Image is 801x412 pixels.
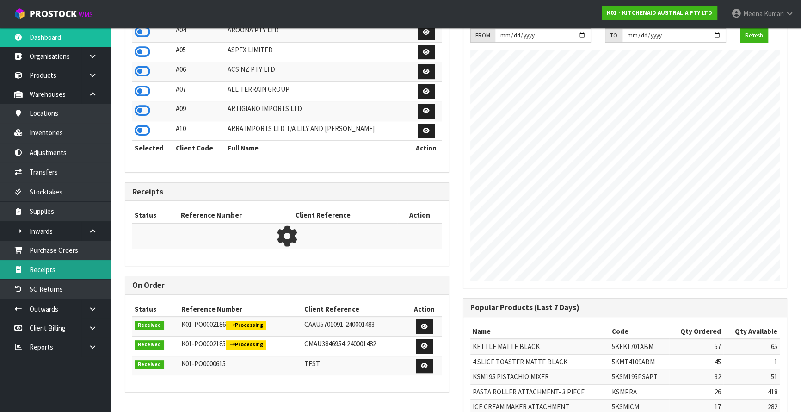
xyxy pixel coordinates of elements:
[179,317,302,337] td: K01-PO0002186
[132,208,179,223] th: Status
[179,302,302,317] th: Reference Number
[723,339,780,354] td: 65
[470,384,610,399] td: PASTA ROLLER ATTACHMENT- 3 PIECE
[605,28,622,43] div: TO
[225,141,411,156] th: Full Name
[135,321,164,330] span: Received
[225,121,411,141] td: ARRA IMPORTS LTD T/A LILY AND [PERSON_NAME]
[132,302,179,317] th: Status
[669,339,723,354] td: 57
[470,354,610,369] td: 4 SLICE TOASTER MATTE BLACK
[669,324,723,339] th: Qty Ordered
[132,187,442,196] h3: Receipts
[723,354,780,369] td: 1
[610,384,670,399] td: KSMPRA
[173,141,225,156] th: Client Code
[173,42,225,62] td: A05
[723,369,780,384] td: 51
[764,9,784,18] span: Kumari
[610,354,670,369] td: 5KMT4109ABM
[411,141,442,156] th: Action
[226,321,266,330] span: Processing
[723,384,780,399] td: 418
[225,42,411,62] td: ASPEX LIMITED
[179,356,302,375] td: K01-PO0000615
[470,28,495,43] div: FROM
[173,23,225,43] td: A04
[302,337,407,356] td: CMAU3846954-240001482
[470,324,610,339] th: Name
[30,8,77,20] span: ProStock
[293,208,397,223] th: Client Reference
[610,369,670,384] td: 5KSM195PSAPT
[302,317,407,337] td: CAAU5701091-240001483
[225,23,411,43] td: AROONA PTY LTD
[302,356,407,375] td: TEST
[132,281,442,290] h3: On Order
[602,6,717,20] a: K01 - KITCHENAID AUSTRALIA PTY LTD
[407,302,442,317] th: Action
[173,101,225,121] td: A09
[225,101,411,121] td: ARTIGIANO IMPORTS LTD
[397,208,442,223] th: Action
[225,62,411,82] td: ACS NZ PTY LTD
[610,339,670,354] td: 5KEK1701ABM
[610,324,670,339] th: Code
[470,339,610,354] td: KETTLE MATTE BLACK
[173,81,225,101] td: A07
[132,141,173,156] th: Selected
[743,9,763,18] span: Meena
[669,384,723,399] td: 26
[79,10,93,19] small: WMS
[470,303,780,312] h3: Popular Products (Last 7 Days)
[226,340,266,350] span: Processing
[135,360,164,369] span: Received
[669,354,723,369] td: 45
[173,62,225,82] td: A06
[669,369,723,384] td: 32
[179,337,302,356] td: K01-PO0002185
[14,8,25,19] img: cube-alt.png
[470,369,610,384] td: KSM195 PISTACHIO MIXER
[173,121,225,141] td: A10
[723,324,780,339] th: Qty Available
[135,340,164,350] span: Received
[740,28,768,43] button: Refresh
[607,9,712,17] strong: K01 - KITCHENAID AUSTRALIA PTY LTD
[225,81,411,101] td: ALL TERRAIN GROUP
[179,208,293,223] th: Reference Number
[302,302,407,317] th: Client Reference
